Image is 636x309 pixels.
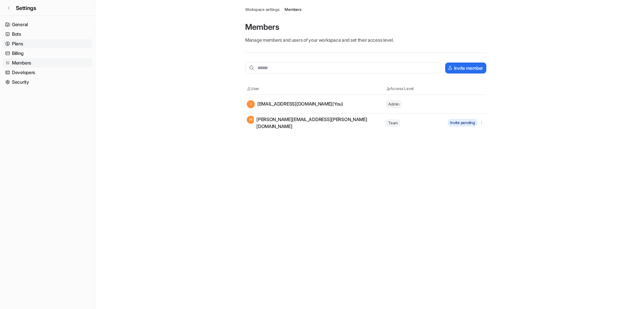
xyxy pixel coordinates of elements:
[386,101,402,108] span: Admin
[386,87,390,91] img: Access Level
[386,85,445,92] th: Access Level
[16,4,36,12] span: Settings
[247,87,251,91] img: User
[285,7,301,13] a: Members
[445,63,486,73] button: Invite member
[282,7,283,13] span: /
[247,116,385,130] div: [PERSON_NAME][EMAIL_ADDRESS][PERSON_NAME][DOMAIN_NAME]
[3,20,92,29] a: General
[3,58,92,67] a: Members
[448,119,477,126] span: Invite pending
[247,100,255,108] span: I
[245,22,486,32] p: Members
[3,77,92,87] a: Security
[245,7,280,13] a: Workspace settings
[247,116,255,124] span: N
[386,119,400,127] span: Team
[247,100,343,108] div: [EMAIL_ADDRESS][DOMAIN_NAME] (You)
[3,29,92,39] a: Bots
[3,49,92,58] a: Billing
[3,39,92,48] a: Plans
[3,68,92,77] a: Developers
[245,36,486,43] p: Manage members and users of your workspace and set their access level.
[246,85,386,92] th: User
